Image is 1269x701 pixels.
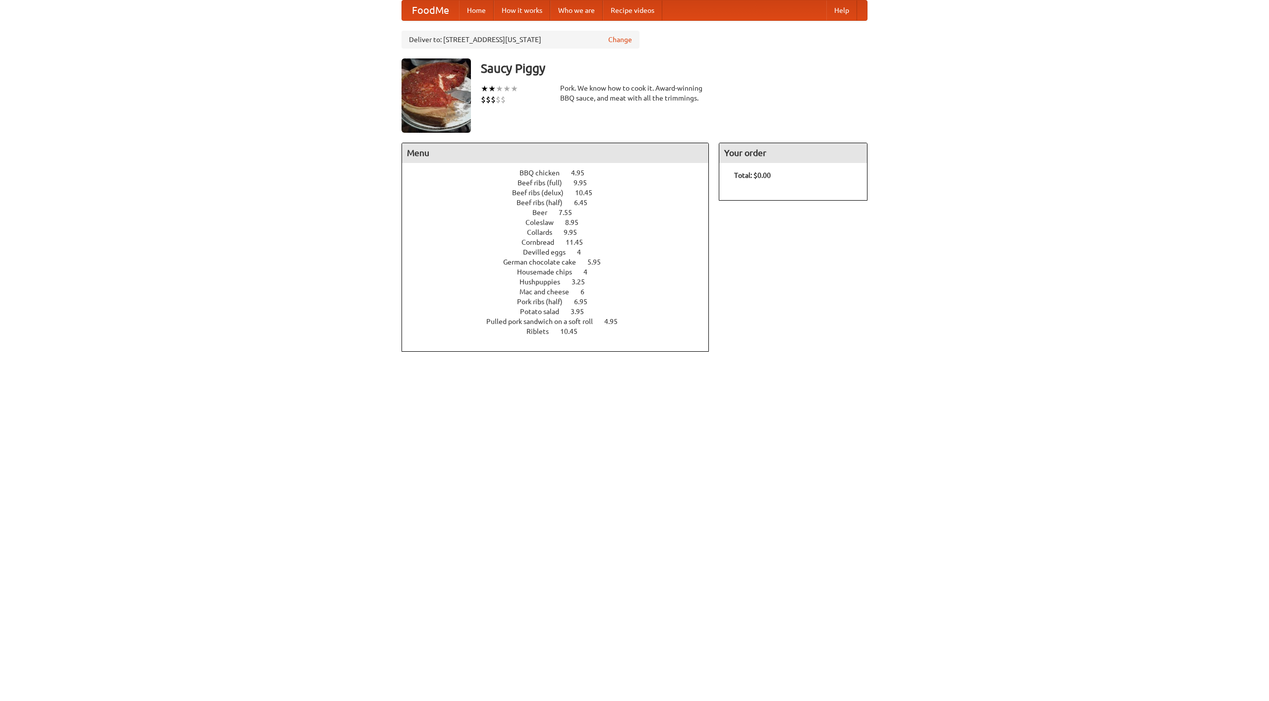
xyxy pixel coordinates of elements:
span: Riblets [526,327,559,335]
li: $ [481,94,486,105]
a: Hushpuppies 3.25 [519,278,603,286]
span: 6.95 [574,298,597,306]
span: 11.45 [566,238,593,246]
a: Potato salad 3.95 [520,308,602,316]
span: 7.55 [559,209,582,216]
a: Devilled eggs 4 [523,248,599,256]
span: 6 [580,288,594,296]
a: Cornbread 11.45 [521,238,601,246]
li: $ [491,94,496,105]
span: 10.45 [575,189,602,197]
a: Housemade chips 4 [517,268,606,276]
div: Deliver to: [STREET_ADDRESS][US_STATE] [402,31,639,49]
span: Devilled eggs [523,248,576,256]
span: 9.95 [564,228,587,236]
span: Beef ribs (half) [517,199,573,207]
span: Beef ribs (delux) [512,189,574,197]
li: ★ [503,83,511,94]
span: 3.95 [571,308,594,316]
li: $ [501,94,506,105]
a: Help [826,0,857,20]
a: Mac and cheese 6 [519,288,603,296]
a: FoodMe [402,0,459,20]
span: BBQ chicken [519,169,570,177]
h4: Menu [402,143,708,163]
span: 3.25 [572,278,595,286]
a: Coleslaw 8.95 [525,218,597,226]
li: ★ [496,83,503,94]
span: 4.95 [571,169,594,177]
span: German chocolate cake [503,258,586,266]
a: Beef ribs (half) 6.45 [517,199,606,207]
a: Who we are [550,0,603,20]
a: Beef ribs (full) 9.95 [518,179,605,187]
span: Cornbread [521,238,564,246]
a: Riblets 10.45 [526,327,596,335]
a: How it works [494,0,550,20]
a: Pulled pork sandwich on a soft roll 4.95 [486,318,636,325]
span: Mac and cheese [519,288,579,296]
span: Pork ribs (half) [517,298,573,306]
a: Home [459,0,494,20]
span: 6.45 [574,199,597,207]
span: 4.95 [604,318,628,325]
span: Potato salad [520,308,569,316]
span: 4 [583,268,597,276]
a: Change [608,35,632,45]
h4: Your order [719,143,867,163]
h3: Saucy Piggy [481,58,867,78]
span: Coleslaw [525,218,564,226]
span: 9.95 [574,179,597,187]
span: 5.95 [587,258,611,266]
span: Collards [527,228,562,236]
a: German chocolate cake 5.95 [503,258,619,266]
li: ★ [488,83,496,94]
a: BBQ chicken 4.95 [519,169,603,177]
b: Total: $0.00 [734,171,771,179]
a: Beer 7.55 [532,209,590,216]
span: 10.45 [560,327,587,335]
div: Pork. We know how to cook it. Award-winning BBQ sauce, and meat with all the trimmings. [560,83,709,103]
li: ★ [511,83,518,94]
img: angular.jpg [402,58,471,133]
a: Collards 9.95 [527,228,595,236]
li: ★ [481,83,488,94]
span: Beer [532,209,557,216]
span: Hushpuppies [519,278,570,286]
a: Pork ribs (half) 6.95 [517,298,606,306]
a: Beef ribs (delux) 10.45 [512,189,611,197]
span: Pulled pork sandwich on a soft roll [486,318,603,325]
a: Recipe videos [603,0,662,20]
span: 8.95 [565,218,588,226]
li: $ [496,94,501,105]
span: Housemade chips [517,268,582,276]
span: 4 [577,248,591,256]
li: $ [486,94,491,105]
span: Beef ribs (full) [518,179,572,187]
